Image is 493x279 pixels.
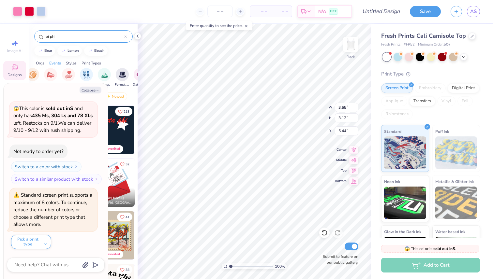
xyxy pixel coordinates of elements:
img: Switch to a color with stock [74,165,78,169]
div: Transfers [409,96,435,106]
div: Rhinestones [381,109,413,119]
div: filter for Formal & Semi [115,68,130,87]
input: Try "Alpha" [45,33,124,40]
span: Retreat [99,82,110,87]
input: – – [207,6,233,17]
button: lemon [57,46,82,56]
div: lemon [67,49,79,52]
div: Foil [457,96,473,106]
button: filter button [25,68,40,87]
span: [PERSON_NAME] [97,196,124,200]
img: Big Little Reveal Image [83,71,90,78]
img: Neon Ink [384,187,426,219]
button: Collapse [80,87,101,93]
span: 😱 [13,105,19,112]
span: N/A [318,8,326,15]
span: Philanthropy [61,82,76,87]
div: filter for Big Little Reveal [79,68,94,87]
span: 100 % [275,263,285,269]
div: filter for Philanthropy [61,68,76,87]
a: AS [467,6,480,17]
img: PR & General Image [47,71,54,78]
button: filter button [133,68,148,87]
div: filter for Date Parties & Socials [133,68,148,87]
img: trend_line.gif [61,49,66,53]
span: Image AI [7,48,22,53]
img: Philanthropy Image [65,71,72,78]
span: FREE [330,9,337,14]
div: Enter quantity to see the price. [186,21,252,30]
img: Metallic & Glitter Ink [435,187,477,219]
span: 41 [126,216,129,219]
div: Back [347,54,355,60]
button: Pick a print type [11,235,51,249]
div: Styles [66,60,77,66]
span: Middle [335,158,347,162]
span: Fresh Prints Cali Camisole Top [381,32,466,40]
button: Like [117,213,132,221]
span: Standard [384,128,401,135]
img: 8ffca4eb-fcaa-41b0-a98d-7f1ac41e157e [134,159,183,207]
span: Puff Ink [435,128,449,135]
button: Like [117,160,132,169]
span: – – [275,8,288,15]
span: 218 [124,110,129,113]
button: beach [84,46,108,56]
div: Newest [102,92,127,100]
button: filter button [43,68,58,87]
span: Neon Ink [384,178,400,185]
div: Not ready to order yet? [13,148,64,155]
div: Orgs [36,60,44,66]
span: Top [335,168,347,173]
span: Pi Beta Phi, [GEOGRAPHIC_DATA] [97,201,132,205]
span: # FP52 [404,42,415,48]
img: 304042d9-afdf-496a-8115-41f7da43361e [134,106,183,154]
strong: 435 Ms, 304 Ls and 78 XLs [32,112,93,119]
span: PR & General [43,82,58,87]
span: 52 [126,163,129,166]
div: Most Favorited [97,146,120,151]
div: filter for PR & General [43,68,58,87]
img: f7a91cd6-6b8d-4379-b3e0-f0c9107c2db6 [86,159,135,207]
img: Retreat Image [101,71,108,78]
img: trend_line.gif [38,49,43,53]
div: Vinyl [437,96,456,106]
button: bear [34,46,55,56]
img: 27bdf42f-933b-4bdf-9a34-87ddb165a8a9 [86,211,135,259]
span: Glow in the Dark Ink [384,228,421,235]
img: ec0d137e-e338-434a-900a-bfd9e3c4fae2 [134,211,183,259]
button: Save [410,6,441,17]
div: filter for Retreat [98,68,111,87]
button: Switch to a similar product with stock [11,174,102,184]
div: Applique [381,96,407,106]
button: filter button [98,68,111,87]
img: 80f04b46-9354-425a-8729-48854e743de3 [86,106,135,154]
img: Glow in the Dark Ink [384,237,426,269]
img: Formal & Semi Image [119,71,126,78]
span: AS [470,8,477,15]
img: Puff Ink [435,136,477,169]
label: Submit to feature on our public gallery. [319,254,358,265]
div: Events [49,60,61,66]
button: filter button [115,68,130,87]
span: Metallic & Glitter Ink [435,178,474,185]
img: Switch to a similar product with stock [94,177,98,181]
div: Screen Print [381,83,413,93]
span: 38 [126,268,129,272]
img: Game Day Image [29,71,37,78]
img: Water based Ink [435,237,477,269]
button: Switch to a color with stock [11,161,82,172]
strong: sold out in S [433,246,455,251]
img: Date Parties & Socials Image [137,71,144,78]
div: Embroidery [415,83,446,93]
div: filter for Game Day [25,68,40,87]
img: Standard [384,136,426,169]
div: Most Favorited [97,252,120,257]
span: Formal & Semi [115,82,130,87]
div: beach [94,49,105,52]
span: This color is and only has left . Restocks on 9/1. We can deliver 9/10 - 9/12 with rush shipping. [13,105,93,134]
span: Date Parties & Socials [133,82,148,87]
span: Big Little Reveal [79,82,94,87]
span: Game Day [25,82,40,87]
span: This color is . [404,246,456,252]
